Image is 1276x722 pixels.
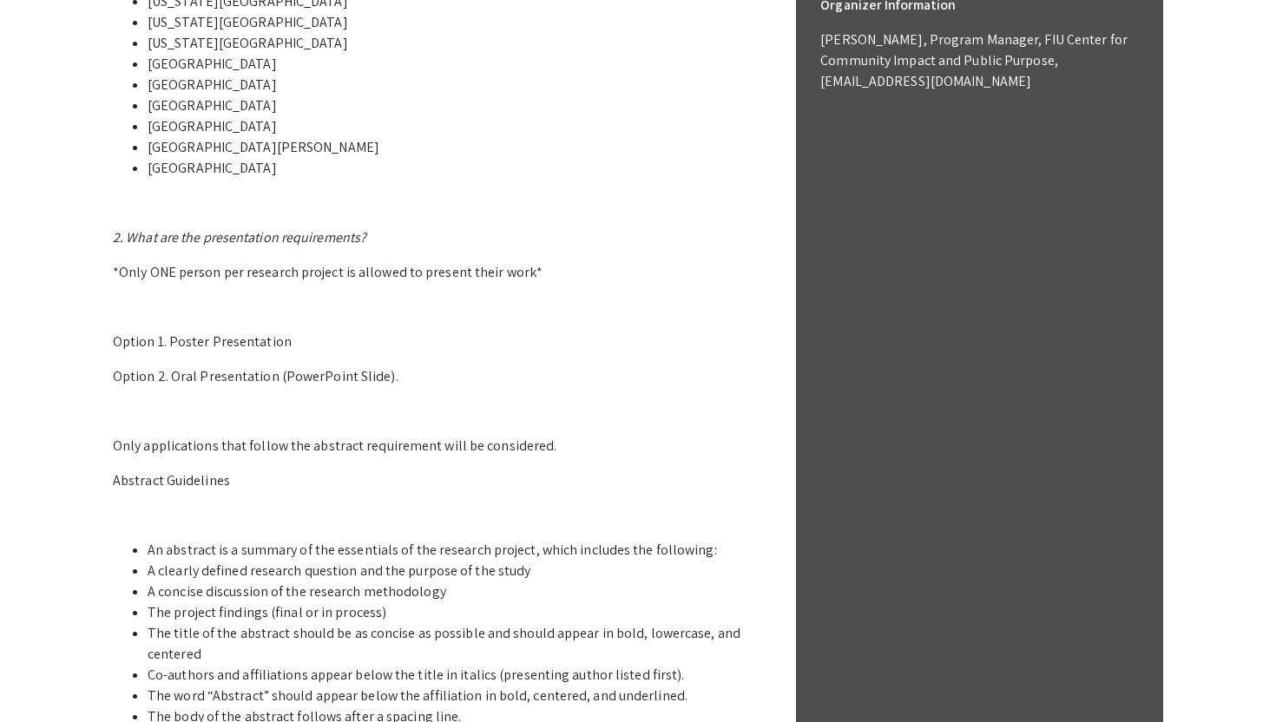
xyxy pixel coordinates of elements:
p: Only applications that follow the abstract requirement will be considered. [113,436,764,456]
li: The title of the abstract should be as concise as possible and should appear in bold, lowercase, ... [148,623,764,665]
p: Option 1. Poster Presentation [113,331,764,352]
li: A concise discussion of the research methodology [148,581,764,602]
p: *Only ONE person per research project is allowed to present their work* [113,262,764,283]
li: [GEOGRAPHIC_DATA] [148,54,764,75]
li: The project findings (final or in process) [148,602,764,623]
li: Co-authors and affiliations appear below the title in italics (presenting author listed first). [148,665,764,686]
li: [GEOGRAPHIC_DATA] [148,158,764,179]
p: Abstract Guidelines [113,470,764,491]
li: [GEOGRAPHIC_DATA][PERSON_NAME] [148,137,764,158]
em: 2. What are the presentation requirements? [113,228,366,246]
li: [GEOGRAPHIC_DATA] [148,95,764,116]
p: [PERSON_NAME], Program Manager, FIU Center for Community Impact and Public Purpose, [EMAIL_ADDRES... [820,30,1138,92]
li: [GEOGRAPHIC_DATA] [148,75,764,95]
iframe: Chat [13,644,74,709]
li: An abstract is a summary of the essentials of the research project, which includes the following: [148,540,764,561]
li: [US_STATE][GEOGRAPHIC_DATA] [148,33,764,54]
li: A clearly defined research question and the purpose of the study [148,561,764,581]
li: The word “Abstract” should appear below the affiliation in bold, centered, and underlined. [148,686,764,706]
p: Option 2. Oral Presentation (PowerPoint Slide). [113,366,764,387]
li: [US_STATE][GEOGRAPHIC_DATA] [148,12,764,33]
li: [GEOGRAPHIC_DATA] [148,116,764,137]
